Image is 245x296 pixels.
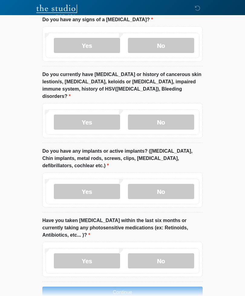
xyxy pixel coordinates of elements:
label: No [128,115,194,130]
label: Have you taken [MEDICAL_DATA] within the last six months or currently taking any photosensitive m... [42,217,203,239]
label: Do you currently have [MEDICAL_DATA] or history of cancerous skin lestion/s, [MEDICAL_DATA], kelo... [42,71,203,100]
label: No [128,38,194,53]
img: The Studio Med Spa Logo [36,5,77,17]
label: Yes [54,115,120,130]
label: No [128,184,194,199]
label: Yes [54,253,120,268]
label: No [128,253,194,268]
label: Yes [54,38,120,53]
label: Yes [54,184,120,199]
label: Do you have any implants or active implants? ([MEDICAL_DATA], Chin implants, metal rods, screws, ... [42,148,203,169]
